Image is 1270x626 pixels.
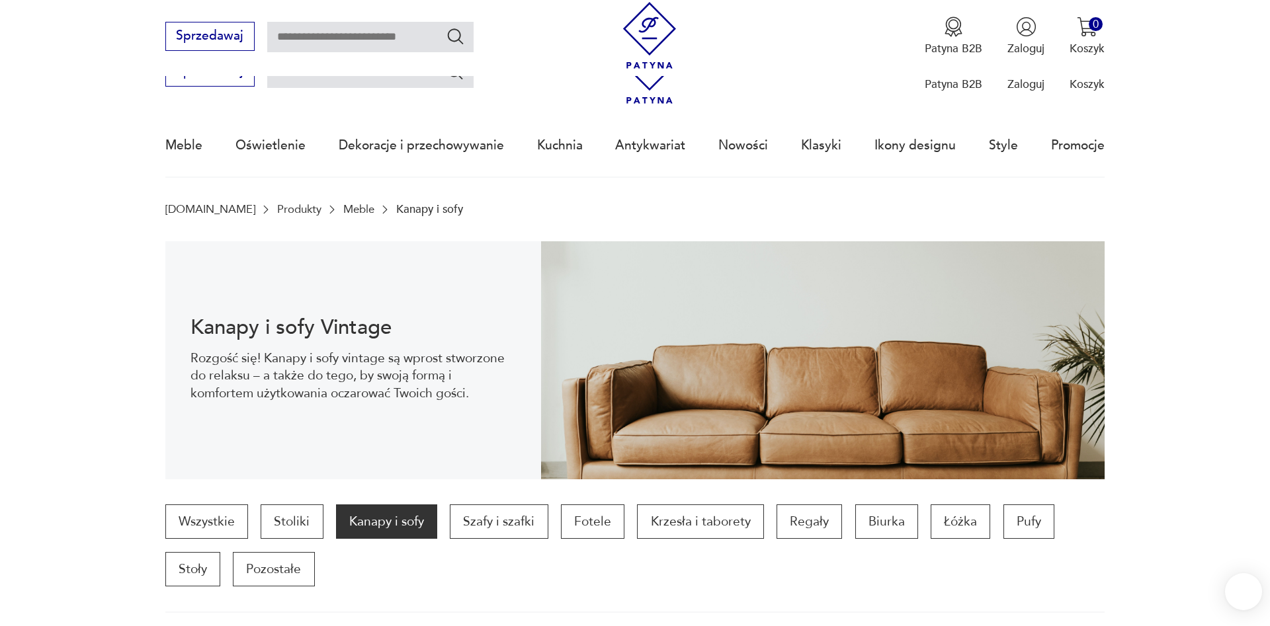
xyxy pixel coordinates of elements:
p: Patyna B2B [925,77,982,92]
a: Klasyki [801,115,841,176]
a: Kanapy i sofy [336,504,437,539]
a: Stoliki [261,504,323,539]
a: Ikona medaluPatyna B2B [925,17,982,56]
button: Zaloguj [1007,17,1044,56]
p: Koszyk [1070,77,1105,92]
iframe: Smartsupp widget button [1225,573,1262,610]
img: Ikona koszyka [1077,17,1097,37]
a: Pufy [1003,504,1054,539]
p: Patyna B2B [925,41,982,56]
a: Style [989,115,1018,176]
a: Dekoracje i przechowywanie [339,115,504,176]
a: Szafy i szafki [450,504,548,539]
h1: Kanapy i sofy Vintage [190,318,516,337]
a: Produkty [277,203,321,215]
p: Koszyk [1070,41,1105,56]
a: Pozostałe [233,552,314,586]
button: 0Koszyk [1070,17,1105,56]
a: Nowości [718,115,768,176]
a: [DOMAIN_NAME] [165,203,255,215]
img: Patyna - sklep z meblami i dekoracjami vintage [616,2,683,69]
a: Krzesła i taborety [637,504,763,539]
a: Meble [343,203,374,215]
div: 0 [1089,17,1103,31]
a: Wszystkie [165,504,248,539]
a: Ikony designu [874,115,956,176]
a: Sprzedawaj [165,67,255,78]
button: Patyna B2B [925,17,982,56]
a: Meble [165,115,202,176]
p: Zaloguj [1007,77,1044,92]
a: Biurka [855,504,918,539]
p: Kanapy i sofy [396,203,463,215]
a: Stoły [165,552,220,586]
button: Szukaj [446,26,465,46]
a: Łóżka [931,504,990,539]
p: Zaloguj [1007,41,1044,56]
button: Sprzedawaj [165,22,255,51]
button: Szukaj [446,62,465,81]
a: Sprzedawaj [165,32,255,42]
a: Promocje [1051,115,1105,176]
img: Ikona medalu [943,17,964,37]
a: Antykwariat [615,115,685,176]
a: Fotele [561,504,624,539]
img: Ikonka użytkownika [1016,17,1037,37]
img: 4dcd11543b3b691785adeaf032051535.jpg [541,241,1105,479]
a: Kuchnia [537,115,583,176]
a: Oświetlenie [235,115,306,176]
p: Rozgość się! Kanapy i sofy vintage są wprost stworzone do relaksu – a także do tego, by swoją for... [190,350,516,402]
a: Regały [777,504,842,539]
